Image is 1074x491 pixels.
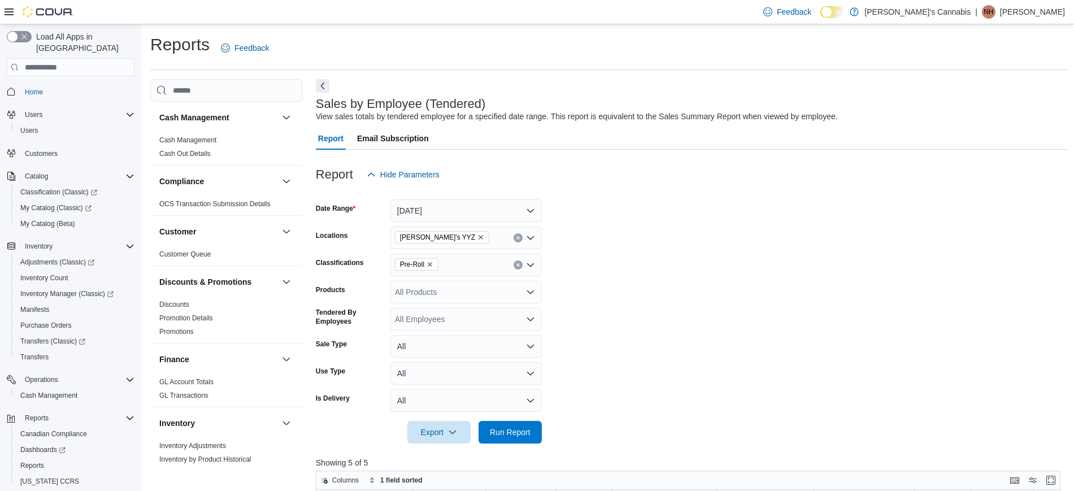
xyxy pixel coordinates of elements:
[316,97,486,111] h3: Sales by Employee (Tendered)
[526,288,535,297] button: Open list of options
[20,411,53,425] button: Reports
[159,176,204,187] h3: Compliance
[16,217,80,231] a: My Catalog (Beta)
[159,455,251,464] span: Inventory by Product Historical
[159,276,277,288] button: Discounts & Promotions
[20,258,94,267] span: Adjustments (Classic)
[16,217,134,231] span: My Catalog (Beta)
[159,136,216,145] span: Cash Management
[20,411,134,425] span: Reports
[357,127,429,150] span: Email Subscription
[20,429,87,438] span: Canadian Compliance
[11,333,139,349] a: Transfers (Classic)
[11,200,139,216] a: My Catalog (Classic)
[20,85,47,99] a: Home
[1000,5,1065,19] p: [PERSON_NAME]
[159,354,189,365] h3: Finance
[2,168,139,184] button: Catalog
[159,112,277,123] button: Cash Management
[11,216,139,232] button: My Catalog (Beta)
[11,286,139,302] a: Inventory Manager (Classic)
[11,123,139,138] button: Users
[11,349,139,365] button: Transfers
[11,473,139,489] button: [US_STATE] CCRS
[16,459,49,472] a: Reports
[11,388,139,403] button: Cash Management
[982,5,995,19] div: Nicole H
[20,477,79,486] span: [US_STATE] CCRS
[16,255,99,269] a: Adjustments (Classic)
[20,126,38,135] span: Users
[316,168,353,181] h3: Report
[159,377,214,386] span: GL Account Totals
[2,107,139,123] button: Users
[380,476,423,485] span: 1 field sorted
[2,410,139,426] button: Reports
[400,232,475,243] span: [PERSON_NAME]'s YYZ
[16,350,134,364] span: Transfers
[316,111,838,123] div: View sales totals by tendered employee for a specified date range. This report is equivalent to t...
[380,169,440,180] span: Hide Parameters
[25,172,48,181] span: Catalog
[16,287,134,301] span: Inventory Manager (Classic)
[20,84,134,98] span: Home
[514,260,523,270] button: Clear input
[280,175,293,188] button: Compliance
[234,42,269,54] span: Feedback
[16,185,134,199] span: Classification (Classic)
[984,5,993,19] span: NH
[159,441,226,450] span: Inventory Adjustments
[414,421,464,444] span: Export
[159,354,277,365] button: Finance
[395,258,438,271] span: Pre-Roll
[159,418,277,429] button: Inventory
[159,314,213,323] span: Promotion Details
[280,275,293,289] button: Discounts & Promotions
[159,250,211,258] a: Customer Queue
[16,334,134,348] span: Transfers (Classic)
[16,319,76,332] a: Purchase Orders
[20,219,75,228] span: My Catalog (Beta)
[159,176,277,187] button: Compliance
[150,247,302,266] div: Customer
[20,353,49,362] span: Transfers
[514,233,523,242] button: Clear input
[1008,473,1021,487] button: Keyboard shortcuts
[159,199,271,208] span: OCS Transaction Submission Details
[20,240,57,253] button: Inventory
[20,108,134,121] span: Users
[316,308,386,326] label: Tendered By Employees
[159,442,226,450] a: Inventory Adjustments
[159,226,196,237] h3: Customer
[20,273,68,283] span: Inventory Count
[150,133,302,165] div: Cash Management
[490,427,531,438] span: Run Report
[16,319,134,332] span: Purchase Orders
[159,392,208,399] a: GL Transactions
[16,201,96,215] a: My Catalog (Classic)
[150,298,302,343] div: Discounts & Promotions
[159,276,251,288] h3: Discounts & Promotions
[2,238,139,254] button: Inventory
[16,334,90,348] a: Transfers (Classic)
[16,459,134,472] span: Reports
[159,250,211,259] span: Customer Queue
[159,200,271,208] a: OCS Transaction Submission Details
[2,83,139,99] button: Home
[25,110,42,119] span: Users
[20,373,63,386] button: Operations
[20,321,72,330] span: Purchase Orders
[11,458,139,473] button: Reports
[159,455,251,463] a: Inventory by Product Historical
[16,427,92,441] a: Canadian Compliance
[526,315,535,324] button: Open list of options
[23,6,73,18] img: Cova
[400,259,424,270] span: Pre-Roll
[150,375,302,407] div: Finance
[16,271,134,285] span: Inventory Count
[16,124,134,137] span: Users
[975,5,977,19] p: |
[316,394,350,403] label: Is Delivery
[864,5,971,19] p: [PERSON_NAME]'s Cannabis
[159,300,189,309] span: Discounts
